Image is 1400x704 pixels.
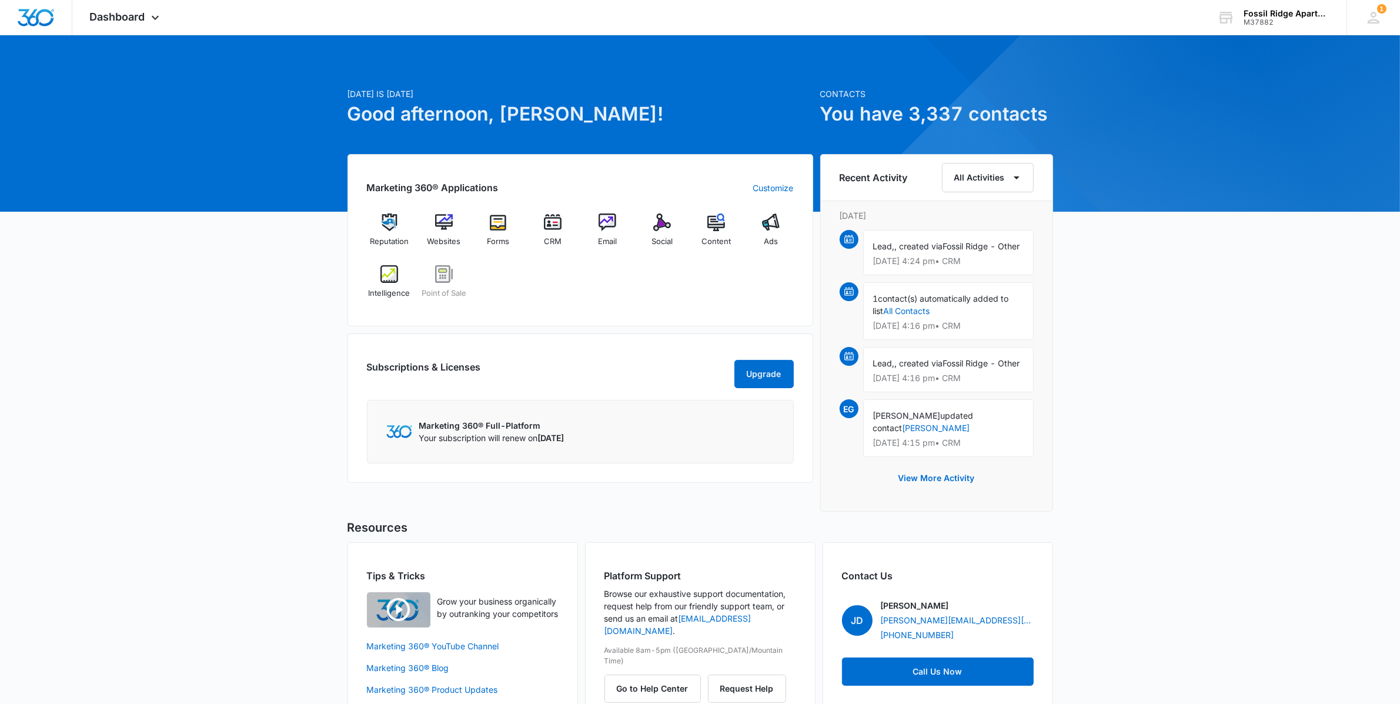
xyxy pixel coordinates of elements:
p: [DATE] 4:24 pm • CRM [873,257,1024,265]
p: Your subscription will renew on [419,432,564,444]
span: , created via [895,358,943,368]
a: [PHONE_NUMBER] [881,629,954,641]
h1: You have 3,337 contacts [820,100,1053,128]
a: Marketing 360® YouTube Channel [367,640,559,652]
span: Social [651,236,673,248]
a: Ads [749,213,794,256]
a: Go to Help Center [604,683,708,693]
span: [DATE] [538,433,564,443]
p: [DATE] 4:16 pm • CRM [873,374,1024,382]
span: 1 [1377,4,1386,14]
a: CRM [530,213,576,256]
a: [PERSON_NAME] [903,423,970,433]
p: [DATE] is [DATE] [348,88,813,100]
span: Reputation [370,236,409,248]
span: Content [701,236,731,248]
h1: Good afternoon, [PERSON_NAME]! [348,100,813,128]
span: Fossil Ridge - Other [943,241,1020,251]
button: Upgrade [734,360,794,388]
a: Marketing 360® Blog [367,662,559,674]
span: Forms [487,236,509,248]
div: notifications count [1377,4,1386,14]
a: Marketing 360® Product Updates [367,683,559,696]
button: All Activities [942,163,1034,192]
span: , created via [895,241,943,251]
h2: Tips & Tricks [367,569,559,583]
span: [PERSON_NAME] [873,411,941,421]
a: All Contacts [884,306,930,316]
a: Email [585,213,630,256]
p: [DATE] 4:15 pm • CRM [873,439,1024,447]
span: contact(s) automatically added to list [873,293,1009,316]
p: Marketing 360® Full-Platform [419,419,564,432]
h2: Contact Us [842,569,1034,583]
a: Reputation [367,213,412,256]
img: Marketing 360 Logo [386,425,412,438]
a: Intelligence [367,265,412,308]
h2: Subscriptions & Licenses [367,360,481,383]
a: Forms [476,213,521,256]
p: [PERSON_NAME] [881,599,949,612]
button: Request Help [708,675,786,703]
a: Customize [753,182,794,194]
a: Social [639,213,684,256]
span: Email [598,236,617,248]
span: Intelligence [368,288,410,299]
span: EG [840,399,858,418]
div: account id [1244,18,1329,26]
p: Available 8am-5pm ([GEOGRAPHIC_DATA]/Mountain Time) [604,645,796,666]
span: Point of Sale [422,288,466,299]
button: Go to Help Center [604,675,701,703]
a: [PERSON_NAME][EMAIL_ADDRESS][PERSON_NAME][DOMAIN_NAME] [881,614,1034,626]
span: 1 [873,293,878,303]
span: JD [842,605,873,636]
h5: Resources [348,519,1053,536]
p: Grow your business organically by outranking your competitors [437,595,559,620]
span: Lead, [873,241,895,251]
a: Websites [421,213,466,256]
a: Request Help [708,683,786,693]
a: Point of Sale [421,265,466,308]
img: Quick Overview Video [367,592,430,628]
button: View More Activity [887,464,987,492]
h6: Recent Activity [840,171,908,185]
span: Dashboard [90,11,145,23]
span: Websites [427,236,460,248]
p: Browse our exhaustive support documentation, request help from our friendly support team, or send... [604,588,796,637]
span: Ads [764,236,778,248]
a: Call Us Now [842,658,1034,686]
span: Lead, [873,358,895,368]
p: [DATE] 4:16 pm • CRM [873,322,1024,330]
p: [DATE] [840,209,1034,222]
span: Fossil Ridge - Other [943,358,1020,368]
p: Contacts [820,88,1053,100]
span: CRM [544,236,562,248]
h2: Marketing 360® Applications [367,181,499,195]
a: Content [694,213,739,256]
h2: Platform Support [604,569,796,583]
div: account name [1244,9,1329,18]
